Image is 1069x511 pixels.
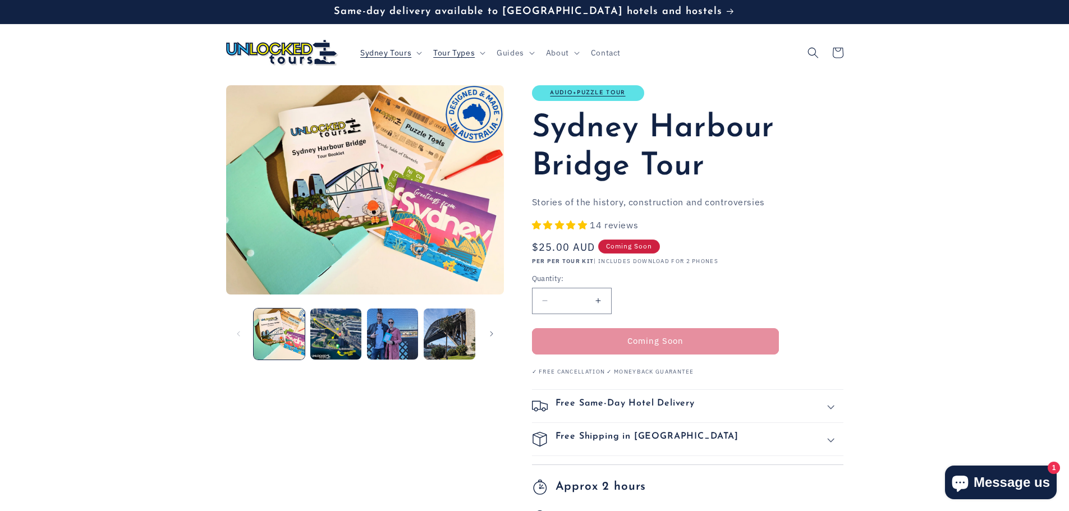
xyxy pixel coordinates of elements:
[310,309,361,360] button: Load image 2 in gallery view
[532,194,843,210] p: Stories of the history, construction and controversies
[942,466,1060,502] inbox-online-store-chat: Shopify online store chat
[550,90,625,96] a: Audio+Puzzle Tour
[222,35,342,70] a: Unlocked Tours
[426,41,490,65] summary: Tour Types
[367,309,418,360] button: Load image 3 in gallery view
[539,41,584,65] summary: About
[556,431,739,447] h2: Free Shipping in [GEOGRAPHIC_DATA]
[532,219,590,231] span: 5.00 stars
[591,48,621,58] span: Contact
[354,41,426,65] summary: Sydney Tours
[556,398,695,414] h2: Free Same-Day Hotel Delivery
[801,40,825,65] summary: Search
[532,257,594,265] strong: PER PER TOUR KIT
[532,390,843,422] summary: Free Same-Day Hotel Delivery
[598,240,660,254] span: Coming Soon
[424,309,475,360] button: Load image 4 in gallery view
[584,41,627,65] a: Contact
[532,240,595,255] span: $25.00 AUD
[226,321,251,346] button: Slide left
[532,273,779,284] label: Quantity:
[226,85,504,362] media-gallery: Gallery Viewer
[334,6,722,17] span: Same-day delivery available to [GEOGRAPHIC_DATA] hotels and hostels
[532,369,843,375] p: ✓ Free Cancellation ✓ Moneyback Guarantee
[556,480,646,494] span: Approx 2 hours
[490,41,539,65] summary: Guides
[532,258,843,265] p: | INCLUDES DOWNLOAD FOR 2 PHONES
[254,309,305,360] button: Load image 1 in gallery view
[226,40,338,66] img: Unlocked Tours
[532,328,779,355] button: Coming Soon
[546,48,569,58] span: About
[497,48,524,58] span: Guides
[360,48,411,58] span: Sydney Tours
[590,219,638,231] span: 14 reviews
[532,109,843,186] h1: Sydney Harbour Bridge Tour
[433,48,475,58] span: Tour Types
[532,423,843,455] summary: Free Shipping in [GEOGRAPHIC_DATA]
[479,321,504,346] button: Slide right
